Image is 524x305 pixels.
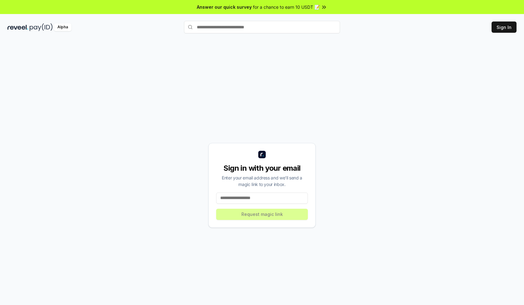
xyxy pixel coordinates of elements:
[30,23,53,31] img: pay_id
[197,4,252,10] span: Answer our quick survey
[253,4,320,10] span: for a chance to earn 10 USDT 📝
[54,23,71,31] div: Alpha
[492,21,517,33] button: Sign In
[258,151,266,158] img: logo_small
[216,163,308,173] div: Sign in with your email
[7,23,28,31] img: reveel_dark
[216,174,308,188] div: Enter your email address and we’ll send a magic link to your inbox.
